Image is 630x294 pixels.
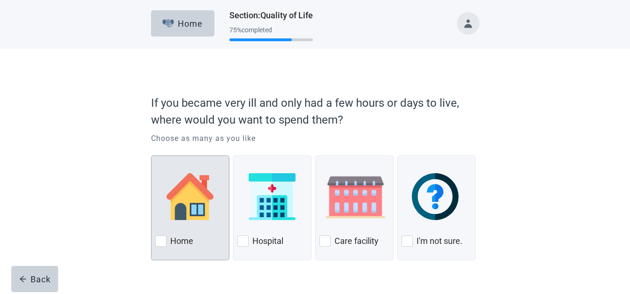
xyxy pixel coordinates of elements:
[457,12,479,35] button: Toggle account menu
[229,26,313,34] div: 75 % completed
[19,274,51,284] div: Back
[417,235,463,247] label: I'm not sure.
[162,19,203,28] div: Home
[249,173,296,220] img: Hospital
[11,266,58,292] button: arrow-leftBack
[229,9,313,22] h1: Section : Quality of Life
[19,275,27,283] span: arrow-left
[151,95,475,128] label: If you became very ill and only had a few hours or days to live, where would you want to spend them?
[319,173,392,220] img: Care Facility
[151,133,479,144] p: Choose as many as you like
[151,10,214,37] button: ElephantHome
[162,19,174,28] img: Elephant
[167,173,213,220] img: Home
[412,173,461,220] img: I'm not sure.
[334,235,379,247] label: Care facility
[170,235,193,247] label: Home
[252,235,283,247] label: Hospital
